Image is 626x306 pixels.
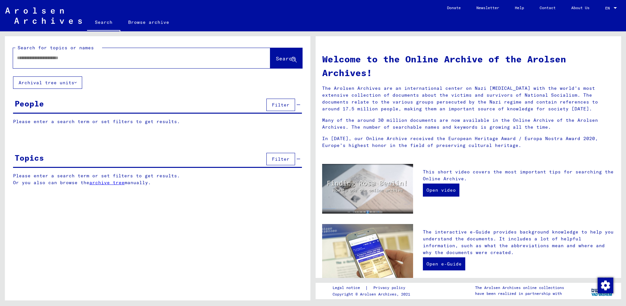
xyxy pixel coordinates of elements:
[272,102,290,108] span: Filter
[597,277,613,293] div: Change consent
[322,224,413,285] img: eguide.jpg
[89,180,125,185] a: archive tree
[15,98,44,109] div: People
[18,45,94,51] mat-label: Search for topics or names
[276,55,295,62] span: Search
[423,229,615,256] p: The interactive e-Guide provides background knowledge to help you understand the documents. It in...
[15,152,44,164] div: Topics
[475,285,564,291] p: The Arolsen Archives online collections
[322,117,615,131] p: Many of the around 30 million documents are now available in the Online Archive of the Arolsen Ar...
[598,278,613,293] img: Change consent
[270,48,302,68] button: Search
[322,135,615,149] p: In [DATE], our Online Archive received the European Heritage Award / Europa Nostra Award 2020, Eu...
[13,76,82,89] button: Archival tree units
[272,156,290,162] span: Filter
[423,257,465,270] a: Open e-Guide
[87,14,120,31] a: Search
[266,99,295,111] button: Filter
[13,118,302,125] p: Please enter a search term or set filters to get results.
[368,284,413,291] a: Privacy policy
[266,153,295,165] button: Filter
[333,291,413,297] p: Copyright © Arolsen Archives, 2021
[322,52,615,80] h1: Welcome to the Online Archive of the Arolsen Archives!
[590,282,614,299] img: yv_logo.png
[322,164,413,214] img: video.jpg
[13,172,302,186] p: Please enter a search term or set filters to get results. Or you also can browse the manually.
[333,284,365,291] a: Legal notice
[475,291,564,297] p: have been realized in partnership with
[5,8,82,24] img: Arolsen_neg.svg
[120,14,177,30] a: Browse archive
[423,184,459,197] a: Open video
[333,284,413,291] div: |
[423,169,615,182] p: This short video covers the most important tips for searching the Online Archive.
[322,85,615,112] p: The Arolsen Archives are an international center on Nazi [MEDICAL_DATA] with the world’s most ext...
[605,6,612,10] span: EN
